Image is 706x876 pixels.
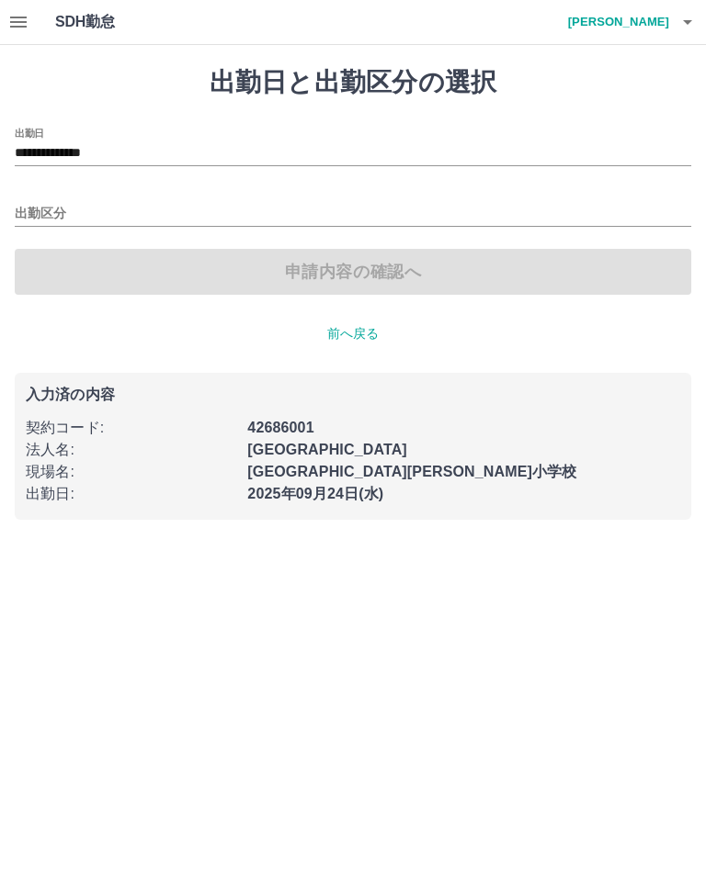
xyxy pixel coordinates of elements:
[247,442,407,457] b: [GEOGRAPHIC_DATA]
[15,126,44,140] label: 出勤日
[26,461,236,483] p: 現場名 :
[26,387,680,402] p: 入力済の内容
[26,439,236,461] p: 法人名 :
[26,417,236,439] p: 契約コード :
[247,464,576,479] b: [GEOGRAPHIC_DATA][PERSON_NAME]小学校
[15,324,691,343] p: 前へ戻る
[15,67,691,98] h1: 出勤日と出勤区分の選択
[247,486,383,501] b: 2025年09月24日(水)
[26,483,236,505] p: 出勤日 :
[247,420,313,435] b: 42686001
